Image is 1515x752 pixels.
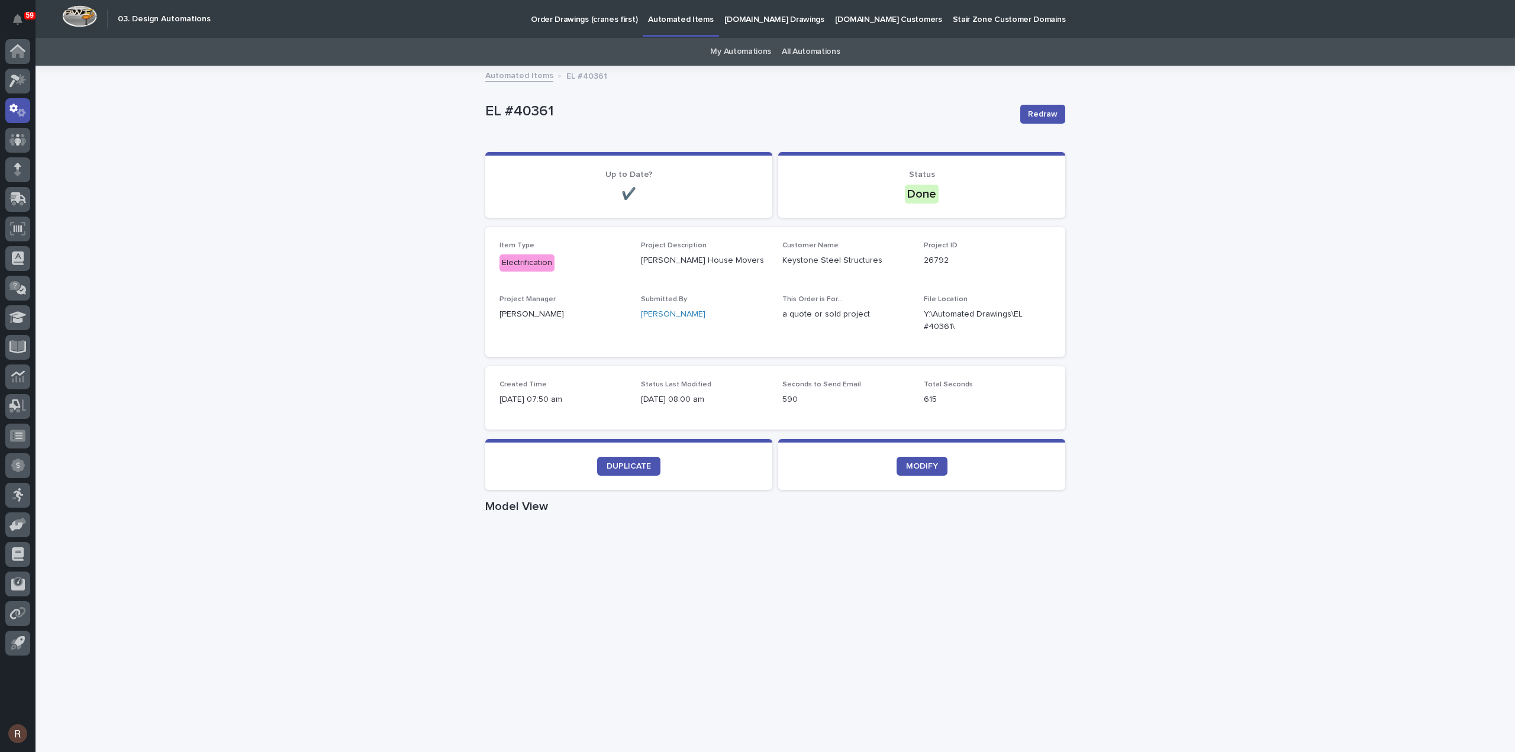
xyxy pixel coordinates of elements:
span: Project Manager [499,296,556,303]
span: Up to Date? [605,170,653,179]
h1: Model View [485,499,1065,514]
p: 615 [924,393,1051,406]
button: Notifications [5,7,30,32]
p: [DATE] 07:50 am [499,393,627,406]
span: Customer Name [782,242,839,249]
button: users-avatar [5,721,30,746]
span: Item Type [499,242,534,249]
p: [PERSON_NAME] [499,308,627,321]
span: Status Last Modified [641,381,711,388]
span: MODIFY [906,462,938,470]
a: All Automations [782,38,840,66]
a: My Automations [710,38,771,66]
: Y:\Automated Drawings\EL #40361\ [924,308,1023,333]
p: EL #40361 [566,69,607,82]
span: Project ID [924,242,958,249]
span: Total Seconds [924,381,973,388]
div: Electrification [499,254,555,272]
a: DUPLICATE [597,457,660,476]
span: Project Description [641,242,707,249]
span: Submitted By [641,296,687,303]
p: EL #40361 [485,103,1011,120]
p: [PERSON_NAME] House Movers [641,254,768,267]
p: 590 [782,393,910,406]
p: 59 [26,11,34,20]
span: Status [909,170,935,179]
a: MODIFY [897,457,947,476]
p: Keystone Steel Structures [782,254,910,267]
span: Seconds to Send Email [782,381,861,388]
div: Done [905,185,939,204]
p: ✔️ [499,187,758,201]
p: [DATE] 08:00 am [641,393,768,406]
h2: 03. Design Automations [118,14,211,24]
span: Created Time [499,381,547,388]
img: Workspace Logo [62,5,97,27]
span: DUPLICATE [607,462,651,470]
a: [PERSON_NAME] [641,308,705,321]
span: File Location [924,296,968,303]
p: 26792 [924,254,1051,267]
span: Redraw [1028,108,1058,120]
a: Automated Items [485,68,553,82]
div: Notifications59 [15,14,30,33]
span: This Order is For... [782,296,843,303]
p: a quote or sold project [782,308,910,321]
button: Redraw [1020,105,1065,124]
